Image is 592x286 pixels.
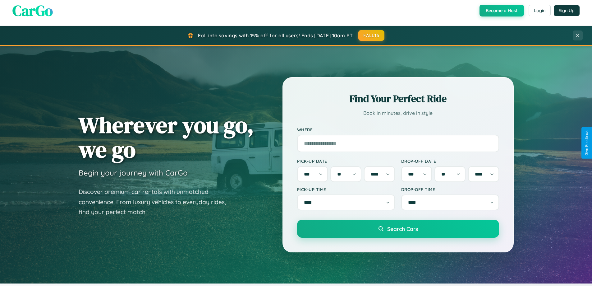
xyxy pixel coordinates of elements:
button: Become a Host [480,5,524,16]
button: Login [529,5,551,16]
button: FALL15 [358,30,384,41]
p: Discover premium car rentals with unmatched convenience. From luxury vehicles to everyday rides, ... [79,187,234,217]
label: Drop-off Date [401,158,499,164]
label: Drop-off Time [401,187,499,192]
h3: Begin your journey with CarGo [79,168,188,177]
h2: Find Your Perfect Ride [297,92,499,105]
label: Where [297,127,499,132]
button: Search Cars [297,220,499,238]
p: Book in minutes, drive in style [297,109,499,118]
span: CarGo [12,0,53,21]
span: Fall into savings with 15% off for all users! Ends [DATE] 10am PT. [198,32,354,39]
span: Search Cars [387,225,418,232]
button: Sign Up [554,5,580,16]
label: Pick-up Time [297,187,395,192]
h1: Wherever you go, we go [79,113,254,162]
div: Give Feedback [585,130,589,156]
label: Pick-up Date [297,158,395,164]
